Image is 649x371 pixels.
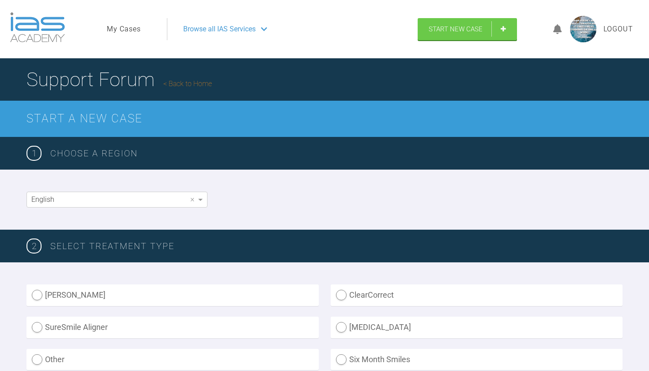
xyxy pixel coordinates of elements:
[107,23,141,35] a: My Cases
[10,12,65,42] img: logo-light.3e3ef733.png
[26,284,319,306] label: [PERSON_NAME]
[26,146,42,161] span: 1
[183,23,256,35] span: Browse all IAS Services
[189,192,196,207] span: Clear value
[190,195,194,203] span: ×
[429,25,483,33] span: Start New Case
[331,317,623,338] label: [MEDICAL_DATA]
[604,23,633,35] a: Logout
[331,284,623,306] label: ClearCorrect
[418,18,517,40] a: Start New Case
[26,64,212,95] h1: Support Forum
[26,349,319,371] label: Other
[26,110,623,128] h2: Start a New Case
[26,317,319,338] label: SureSmile Aligner
[31,195,54,204] span: English
[50,146,623,160] h3: Choose a region
[50,239,623,253] h3: SELECT TREATMENT TYPE
[570,16,596,42] img: profile.png
[26,238,42,254] span: 2
[163,79,212,88] a: Back to Home
[331,349,623,371] label: Six Month Smiles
